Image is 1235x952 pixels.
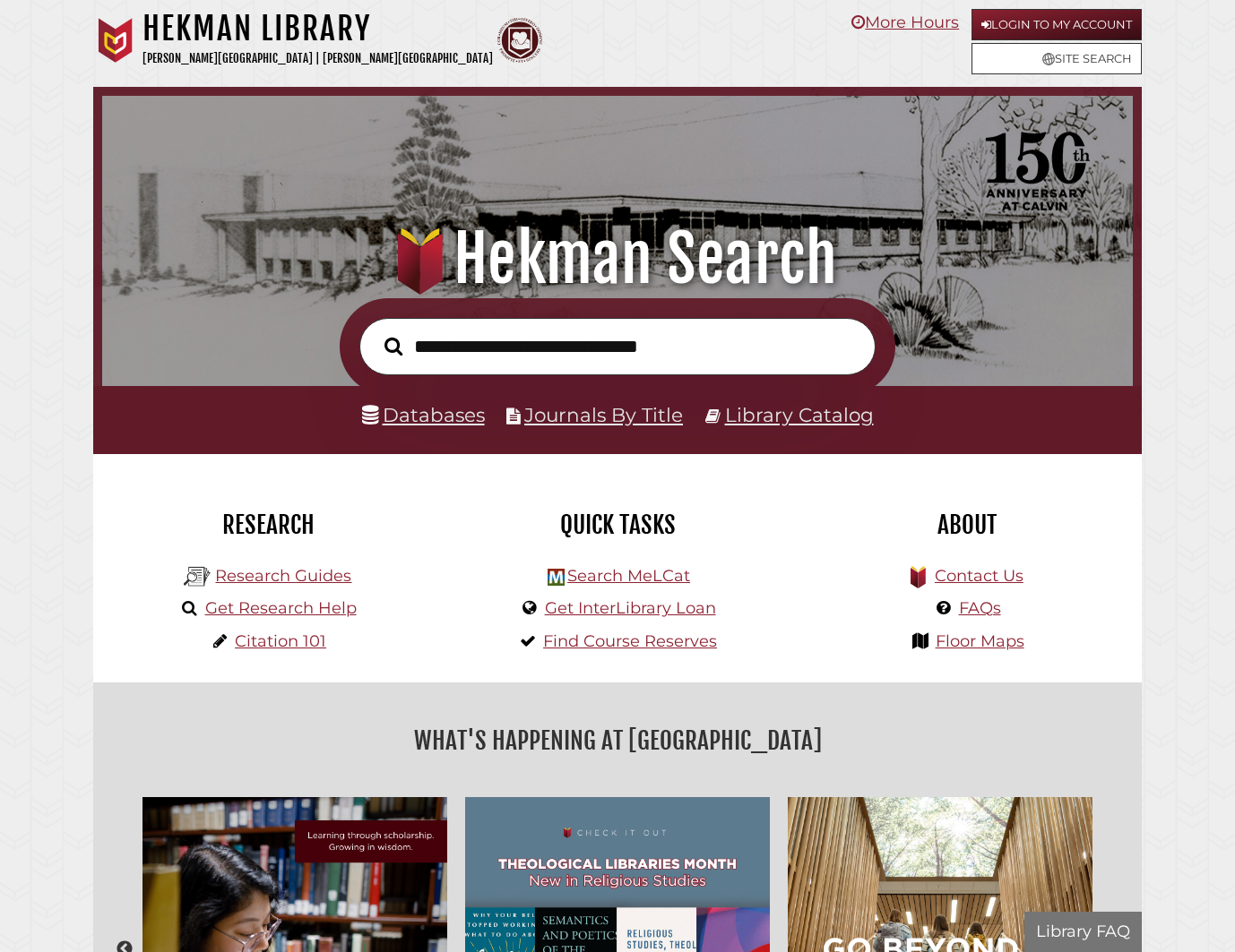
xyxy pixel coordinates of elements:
[725,403,874,426] a: Library Catalog
[543,631,717,651] a: Find Course Reserves
[107,510,429,540] h2: Research
[936,631,1024,651] a: Floor Maps
[548,569,565,586] img: Hekman Library Logo
[959,598,1001,618] a: FAQs
[215,566,351,586] a: Research Guides
[142,9,493,48] h1: Hekman Library
[545,598,716,618] a: Get InterLibrary Loan
[935,566,1023,586] a: Contact Us
[235,631,326,651] a: Citation 101
[184,563,211,590] img: Hekman Library Logo
[121,219,1115,298] h1: Hekman Search
[456,510,779,540] h2: Quick Tasks
[376,332,411,360] button: Search
[107,720,1128,761] h2: What's Happening at [GEOGRAPHIC_DATA]
[93,18,138,63] img: Calvin University
[972,43,1142,74] a: Site Search
[524,403,683,426] a: Journals By Title
[972,9,1142,40] a: Login to My Account
[205,598,357,618] a: Get Research Help
[806,510,1128,540] h2: About
[851,13,959,32] a: More Hours
[362,403,485,426] a: Databases
[142,48,493,69] p: [PERSON_NAME][GEOGRAPHIC_DATA] | [PERSON_NAME][GEOGRAPHIC_DATA]
[567,566,690,586] a: Search MeLCat
[384,336,402,356] i: Search
[497,18,542,63] img: Calvin Theological Seminary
